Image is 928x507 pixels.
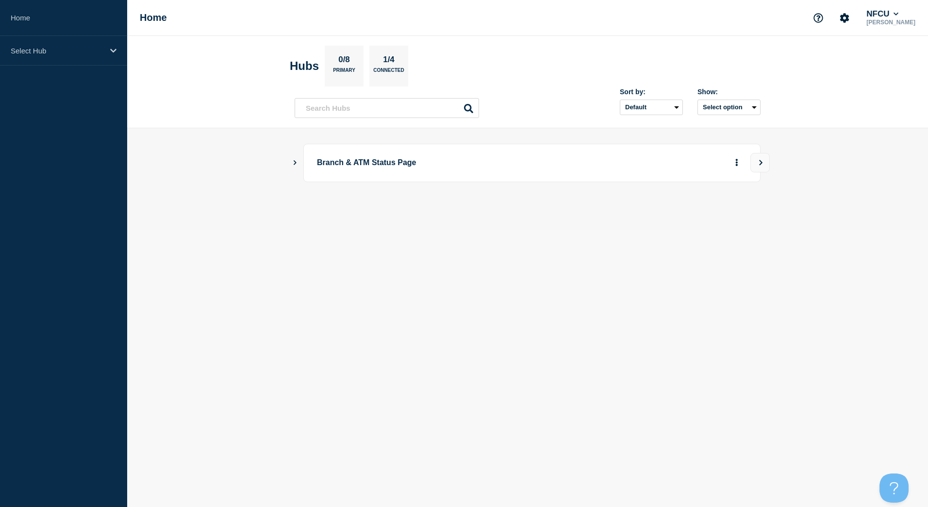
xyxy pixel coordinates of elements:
p: Connected [373,68,404,78]
h2: Hubs [290,59,319,73]
p: 0/8 [335,55,354,68]
button: More actions [730,154,743,172]
p: Branch & ATM Status Page [317,154,585,172]
iframe: Help Scout Beacon - Open [879,473,909,503]
input: Search Hubs [295,98,479,118]
h1: Home [140,12,167,23]
p: [PERSON_NAME] [864,19,917,26]
p: Select Hub [11,47,104,55]
button: NFCU [864,9,900,19]
p: 1/4 [380,55,398,68]
button: Account settings [834,8,855,28]
button: Show Connected Hubs [293,159,298,167]
button: Support [808,8,829,28]
button: View [750,153,770,172]
select: Sort by [620,100,683,115]
button: Select option [697,100,761,115]
p: Primary [333,68,355,78]
div: Sort by: [620,88,683,96]
div: Show: [697,88,761,96]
